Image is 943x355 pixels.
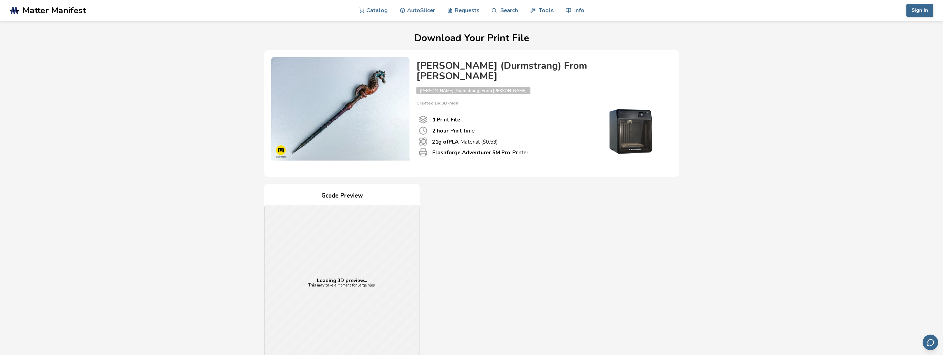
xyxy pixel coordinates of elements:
[308,278,376,283] p: Loading 3D preview...
[22,6,86,15] span: Matter Manifest
[432,149,510,156] b: Flashforge Adventurer 5M Pro
[416,101,665,106] p: Created By: 3D-mon
[19,33,924,44] h1: Download Your Print File
[419,137,427,146] span: Material Used
[264,191,420,201] h4: Gcode Preview
[923,335,938,350] button: Send feedback via email
[432,127,475,134] p: Print Time
[432,138,459,145] b: 21 g of PLA
[308,283,376,288] p: This may take a moment for large files.
[432,127,449,134] b: 2 hour
[419,115,427,124] span: Number Of Print files
[416,87,530,94] span: [PERSON_NAME] (Durmstrang) From [PERSON_NAME]
[432,149,528,156] p: Printer
[432,138,498,145] p: Material ($ 0.53 )
[432,116,460,123] b: 1 Print File
[419,148,427,157] span: Printer
[271,57,409,161] img: Product
[416,61,665,82] h4: [PERSON_NAME] (Durmstrang) From [PERSON_NAME]
[596,106,665,157] img: Printer
[419,126,427,135] span: Print Time
[906,4,933,17] button: Sign In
